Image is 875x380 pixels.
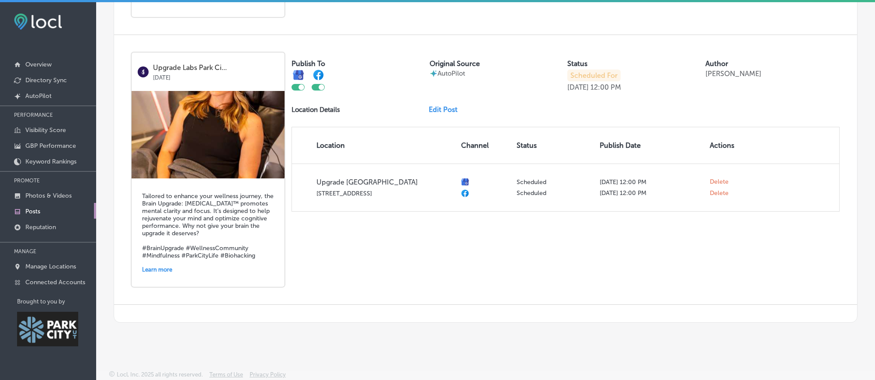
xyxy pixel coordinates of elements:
[25,263,76,270] p: Manage Locations
[25,126,66,134] p: Visibility Score
[132,91,285,178] img: fe7c48c8-5979-4cac-82eb-81f84dfb7742Neurofeedback_Woman_Front1.jpg
[25,208,40,215] p: Posts
[14,14,62,30] img: fda3e92497d09a02dc62c9cd864e3231.png
[17,298,96,305] p: Brought to you by
[153,72,278,81] p: [DATE]
[25,158,76,165] p: Keyword Rankings
[17,312,78,346] img: Park City
[25,92,52,100] p: AutoPilot
[429,105,465,114] a: Edit Post
[705,59,728,68] label: Author
[705,70,761,78] p: [PERSON_NAME]
[710,178,729,186] span: Delete
[437,70,465,77] p: AutoPilot
[153,64,278,72] p: Upgrade Labs Park Ci...
[142,192,274,259] h5: Tailored to enhance your wellness journey, the Brain Upgrade: [MEDICAL_DATA]™ promotes mental cla...
[513,127,596,164] th: Status
[25,142,76,150] p: GBP Performance
[600,189,703,197] p: [DATE] 12:00 PM
[567,70,621,81] p: Scheduled For
[430,59,480,68] label: Original Source
[316,178,454,186] p: Upgrade [GEOGRAPHIC_DATA]
[590,83,621,91] p: 12:00 PM
[596,127,707,164] th: Publish Date
[25,192,72,199] p: Photos & Videos
[567,83,589,91] p: [DATE]
[25,223,56,231] p: Reputation
[458,127,513,164] th: Channel
[517,189,593,197] p: Scheduled
[292,106,340,114] p: Location Details
[25,77,67,84] p: Directory Sync
[292,59,325,68] label: Publish To
[138,66,149,77] img: logo
[25,61,52,68] p: Overview
[567,59,587,68] label: Status
[25,279,85,286] p: Connected Accounts
[710,189,729,197] span: Delete
[706,127,750,164] th: Actions
[316,190,454,197] p: [STREET_ADDRESS]
[600,178,703,186] p: [DATE] 12:00 PM
[117,371,203,378] p: Locl, Inc. 2025 all rights reserved.
[517,178,593,186] p: Scheduled
[292,127,458,164] th: Location
[430,70,437,77] img: autopilot-icon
